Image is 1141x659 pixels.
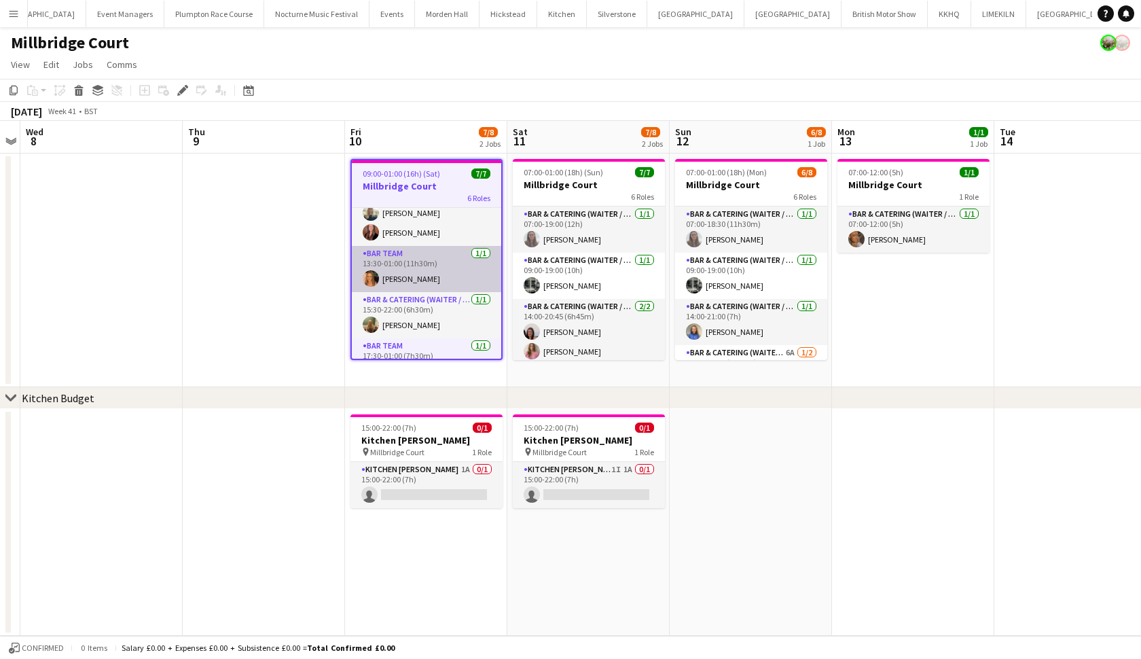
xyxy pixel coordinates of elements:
a: View [5,56,35,73]
span: 6 Roles [631,192,654,202]
span: 6/8 [807,127,826,137]
app-card-role: Bar Team1/117:30-01:00 (7h30m) [352,338,501,385]
button: Events [369,1,415,27]
app-card-role: Bar & Catering (Waiter / waitress)6A1/214:00-22:30 (8h30m) [675,345,827,411]
app-job-card: 09:00-01:00 (16h) (Sat)7/7Millbridge Court6 Roles[PERSON_NAME]Bar & Catering (Waiter / waitress)2... [350,159,503,360]
span: 6 Roles [467,193,490,203]
span: Thu [188,126,205,138]
span: 8 [24,133,43,149]
span: 1 Role [472,447,492,457]
app-job-card: 07:00-12:00 (5h)1/1Millbridge Court1 RoleBar & Catering (Waiter / waitress)1/107:00-12:00 (5h)[PE... [837,159,990,253]
app-card-role: Kitchen [PERSON_NAME]1I1A0/115:00-22:00 (7h) [513,462,665,508]
h3: Millbridge Court [352,180,501,192]
button: Plumpton Race Course [164,1,264,27]
button: Nocturne Music Festival [264,1,369,27]
button: KKHQ [928,1,971,27]
app-card-role: Bar & Catering (Waiter / waitress)1/114:00-21:00 (7h)[PERSON_NAME] [675,299,827,345]
div: 2 Jobs [642,139,663,149]
a: Edit [38,56,65,73]
app-user-avatar: Staffing Manager [1100,35,1117,51]
span: 15:00-22:00 (7h) [361,423,416,433]
span: Millbridge Court [370,447,424,457]
button: Kitchen [537,1,587,27]
span: 6/8 [797,167,816,177]
app-card-role: Bar & Catering (Waiter / waitress)1/107:00-12:00 (5h)[PERSON_NAME] [837,207,990,253]
span: 1/1 [969,127,988,137]
button: Event Managers [86,1,164,27]
span: Fri [350,126,361,138]
div: 1 Job [808,139,825,149]
span: 1/1 [960,167,979,177]
app-card-role: Bar & Catering (Waiter / waitress)2/214:00-20:45 (6h45m)[PERSON_NAME][PERSON_NAME] [513,299,665,365]
app-job-card: 07:00-01:00 (18h) (Sun)7/7Millbridge Court6 RolesBar & Catering (Waiter / waitress)1/107:00-19:00... [513,159,665,360]
span: 0/1 [635,423,654,433]
div: Kitchen Budget [22,391,94,405]
button: Hickstead [479,1,537,27]
h3: Millbridge Court [513,179,665,191]
app-card-role: Bar & Catering (Waiter / waitress)1/107:00-18:30 (11h30m)[PERSON_NAME] [675,207,827,253]
span: 7/7 [471,168,490,179]
span: 0/1 [473,423,492,433]
span: Total Confirmed £0.00 [307,643,395,653]
div: [DATE] [11,105,42,118]
div: BST [84,106,98,116]
div: 1 Job [970,139,988,149]
span: 09:00-01:00 (16h) (Sat) [363,168,440,179]
app-card-role: Bar & Catering (Waiter / waitress)1/107:00-19:00 (12h)[PERSON_NAME] [513,207,665,253]
span: 0 items [77,643,110,653]
h3: Kitchen [PERSON_NAME] [350,434,503,446]
h3: Millbridge Court [675,179,827,191]
span: View [11,58,30,71]
div: 2 Jobs [479,139,501,149]
app-job-card: 15:00-22:00 (7h)0/1Kitchen [PERSON_NAME] Millbridge Court1 RoleKitchen [PERSON_NAME]1I1A0/115:00-... [513,414,665,508]
h3: Kitchen [PERSON_NAME] [513,434,665,446]
button: [GEOGRAPHIC_DATA] [1026,1,1123,27]
app-card-role: Bar & Catering (Waiter / waitress)1/109:00-19:00 (10h)[PERSON_NAME] [675,253,827,299]
h3: Millbridge Court [837,179,990,191]
button: British Motor Show [841,1,928,27]
span: Week 41 [45,106,79,116]
span: Mon [837,126,855,138]
app-job-card: 15:00-22:00 (7h)0/1Kitchen [PERSON_NAME] Millbridge Court1 RoleKitchen [PERSON_NAME]1A0/115:00-22... [350,414,503,508]
span: 07:00-12:00 (5h) [848,167,903,177]
h1: Millbridge Court [11,33,129,53]
span: 1 Role [959,192,979,202]
span: 7/8 [479,127,498,137]
span: 11 [511,133,528,149]
button: [GEOGRAPHIC_DATA] [744,1,841,27]
span: 9 [186,133,205,149]
span: 13 [835,133,855,149]
span: 7/7 [635,167,654,177]
app-card-role: Bar & Catering (Waiter / waitress)1/115:30-22:00 (6h30m)[PERSON_NAME] [352,292,501,338]
button: LIMEKILN [971,1,1026,27]
button: [GEOGRAPHIC_DATA] [647,1,744,27]
span: 14 [998,133,1015,149]
span: 12 [673,133,691,149]
span: Sun [675,126,691,138]
span: Comms [107,58,137,71]
span: 07:00-01:00 (18h) (Mon) [686,167,767,177]
span: 07:00-01:00 (18h) (Sun) [524,167,603,177]
app-card-role: Kitchen [PERSON_NAME]1A0/115:00-22:00 (7h) [350,462,503,508]
button: Confirmed [7,641,66,656]
div: Salary £0.00 + Expenses £0.00 + Subsistence £0.00 = [122,643,395,653]
app-card-role: Bar Team1/113:30-01:00 (11h30m)[PERSON_NAME] [352,246,501,292]
app-card-role: Bar & Catering (Waiter / waitress)2/213:30-21:00 (7h30m)[PERSON_NAME][PERSON_NAME] [352,180,501,246]
span: Sat [513,126,528,138]
span: 7/8 [641,127,660,137]
span: Millbridge Court [532,447,587,457]
span: 15:00-22:00 (7h) [524,423,579,433]
span: Wed [26,126,43,138]
span: Tue [1000,126,1015,138]
span: Confirmed [22,643,64,653]
span: 10 [348,133,361,149]
a: Comms [101,56,143,73]
app-job-card: 07:00-01:00 (18h) (Mon)6/8Millbridge Court6 RolesBar & Catering (Waiter / waitress)1/107:00-18:30... [675,159,827,360]
span: Edit [43,58,59,71]
a: Jobs [67,56,98,73]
